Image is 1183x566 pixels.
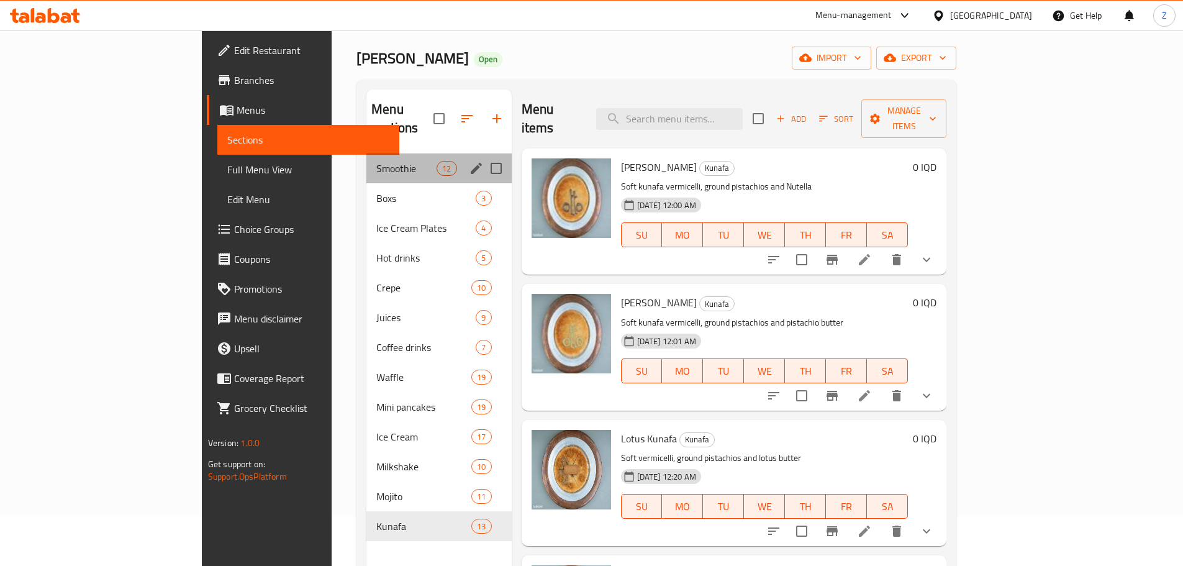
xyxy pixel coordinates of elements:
button: delete [882,381,912,411]
span: TH [790,362,821,380]
span: Coffee drinks [376,340,476,355]
button: Add [771,109,811,129]
div: Milkshake10 [366,452,512,482]
div: Kunafa [376,519,471,534]
span: 10 [472,461,491,473]
span: [PERSON_NAME] [356,44,469,72]
span: TH [790,226,821,244]
button: Manage items [861,99,946,138]
button: TH [785,222,826,247]
span: 19 [472,372,491,383]
div: Ice Cream17 [366,422,512,452]
span: SA [872,498,903,516]
span: Coupons [234,252,389,267]
span: Mini pancakes [376,399,471,414]
span: Full Menu View [227,162,389,177]
button: delete [882,245,912,275]
p: Soft kunafa vermicelli, ground pistachios and pistachio butter [621,315,909,331]
span: Select all sections [426,106,452,132]
span: TU [708,226,739,244]
span: Coverage Report [234,371,389,386]
span: Waffle [376,370,471,385]
div: Juices9 [366,303,512,332]
span: Sort sections [452,104,482,134]
div: Juices [376,310,476,325]
span: export [886,50,946,66]
span: 10 [472,282,491,294]
button: TU [703,358,744,383]
span: [PERSON_NAME] [621,158,697,176]
span: Grocery Checklist [234,401,389,416]
button: MO [662,494,703,519]
div: items [471,429,491,444]
div: items [471,519,491,534]
span: Select to update [789,247,815,273]
button: Sort [816,109,856,129]
span: WE [749,362,780,380]
span: Menu disclaimer [234,311,389,326]
a: Promotions [207,274,399,304]
h6: 0 IQD [913,294,936,311]
div: Kunafa [699,296,735,311]
div: Kunafa13 [366,511,512,541]
span: Lotus Kunafa [621,429,677,448]
img: Lotus Kunafa [532,430,611,509]
p: Soft vermicelli, ground pistachios and lotus butter [621,450,909,466]
div: Milkshake [376,459,471,474]
div: Mini pancakes19 [366,392,512,422]
button: edit [467,159,486,178]
button: Branch-specific-item [817,381,847,411]
span: 9 [476,312,491,324]
button: TU [703,494,744,519]
span: 13 [472,521,491,532]
div: items [476,310,491,325]
div: items [471,459,491,474]
div: Boxs3 [366,183,512,213]
div: Ice Cream [376,429,471,444]
span: import [802,50,861,66]
div: items [476,191,491,206]
button: WE [744,494,785,519]
input: search [596,108,743,130]
button: SA [867,222,908,247]
a: Edit Menu [217,185,399,214]
button: Branch-specific-item [817,516,847,546]
div: Coffee drinks7 [366,332,512,362]
span: WE [749,226,780,244]
span: Menus [237,103,389,117]
div: Waffle19 [366,362,512,392]
span: Open [474,54,502,65]
span: Smoothie [376,161,437,176]
button: sort-choices [759,245,789,275]
button: MO [662,222,703,247]
span: Select section [745,106,771,132]
span: TU [708,362,739,380]
a: Edit menu item [857,524,872,539]
span: 1.0.0 [240,435,260,451]
button: MO [662,358,703,383]
span: Crepe [376,280,471,295]
a: Grocery Checklist [207,393,399,423]
svg: Show Choices [919,388,934,403]
span: Kunafa [700,161,734,175]
span: Z [1162,9,1167,22]
img: Pistachio Kunafa [532,294,611,373]
span: Kunafa [700,297,734,311]
div: items [471,489,491,504]
a: Menus [207,95,399,125]
span: MO [667,226,698,244]
button: TH [785,494,826,519]
a: Branches [207,65,399,95]
span: Hot drinks [376,250,476,265]
div: items [476,221,491,235]
span: Mojito [376,489,471,504]
p: Soft kunafa vermicelli, ground pistachios and Nutella [621,179,909,194]
button: sort-choices [759,381,789,411]
div: items [476,340,491,355]
svg: Show Choices [919,524,934,539]
span: SU [627,362,658,380]
span: 19 [472,401,491,413]
h6: 0 IQD [913,430,936,447]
